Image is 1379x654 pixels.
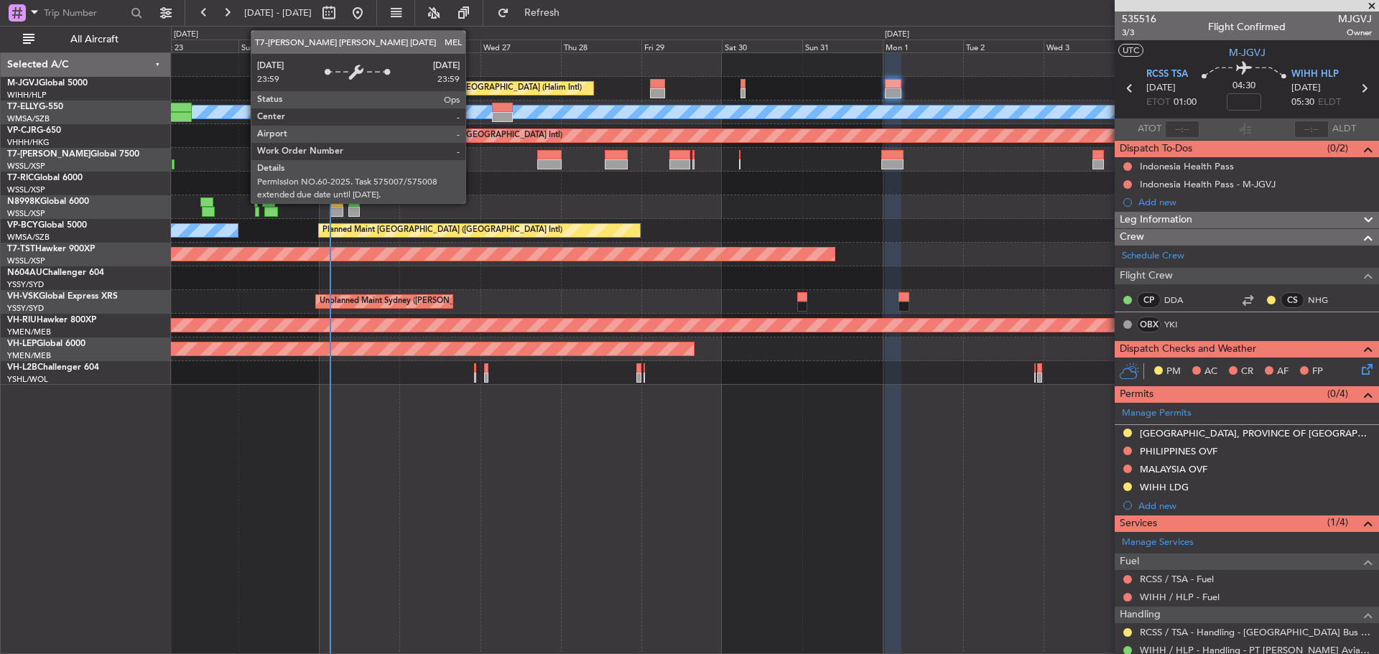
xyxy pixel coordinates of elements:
[244,6,312,19] span: [DATE] - [DATE]
[7,350,51,361] a: YMEN/MEB
[1140,626,1372,638] a: RCSS / TSA - Handling - [GEOGRAPHIC_DATA] Bus Avn RCSS / TSA
[1291,81,1321,95] span: [DATE]
[1140,481,1189,493] div: WIHH LDG
[512,8,572,18] span: Refresh
[322,125,562,146] div: Planned Maint [GEOGRAPHIC_DATA] ([GEOGRAPHIC_DATA] Intl)
[1140,160,1234,172] div: Indonesia Health Pass
[1140,591,1220,603] a: WIHH / HLP - Fuel
[1327,515,1348,530] span: (1/4)
[1146,67,1188,82] span: RCSS TSA
[7,197,89,206] a: N8998KGlobal 6000
[7,150,90,159] span: T7-[PERSON_NAME]
[7,340,85,348] a: VH-LEPGlobal 6000
[1291,95,1314,110] span: 05:30
[1291,67,1339,82] span: WIHH HLP
[1140,427,1372,439] div: [GEOGRAPHIC_DATA], PROVINCE OF [GEOGRAPHIC_DATA] DEPARTURE
[7,103,39,111] span: T7-ELLY
[1140,445,1217,457] div: PHILIPPINES OVF
[722,39,802,52] div: Sat 30
[1122,536,1194,550] a: Manage Services
[1120,607,1161,623] span: Handling
[7,316,37,324] span: VH-RIU
[1208,19,1286,34] div: Flight Confirmed
[1138,500,1372,512] div: Add new
[7,303,44,314] a: YSSY/SYD
[7,279,44,290] a: YSSY/SYD
[1146,81,1176,95] span: [DATE]
[7,316,96,324] a: VH-RIUHawker 800XP
[7,197,40,206] span: N8998K
[319,39,399,52] div: Mon 25
[320,291,496,312] div: Unplanned Maint Sydney ([PERSON_NAME] Intl)
[7,340,37,348] span: VH-LEP
[7,268,104,277] a: N604AUChallenger 604
[1332,122,1356,136] span: ALDT
[174,29,198,41] div: [DATE]
[399,39,480,52] div: Tue 26
[37,34,152,45] span: All Aircraft
[1338,11,1372,27] span: MJGVJ
[7,103,63,111] a: T7-ELLYG-550
[1118,44,1143,57] button: UTC
[7,245,35,253] span: T7-TST
[7,327,51,337] a: YMEN/MEB
[7,292,39,301] span: VH-VSK
[7,245,95,253] a: T7-TSTHawker 900XP
[885,29,909,41] div: [DATE]
[1164,294,1197,307] a: DDA
[1044,39,1124,52] div: Wed 3
[238,39,319,52] div: Sun 24
[1232,79,1255,93] span: 04:30
[1120,229,1144,246] span: Crew
[480,39,561,52] div: Wed 27
[1120,268,1173,284] span: Flight Crew
[7,374,48,385] a: YSHL/WOL
[7,174,83,182] a: T7-RICGlobal 6000
[963,39,1044,52] div: Tue 2
[44,2,126,24] input: Trip Number
[7,221,87,230] a: VP-BCYGlobal 5000
[1122,406,1192,421] a: Manage Permits
[1277,365,1289,379] span: AF
[7,137,50,148] a: VHHH/HKG
[1241,365,1253,379] span: CR
[1120,386,1153,403] span: Permits
[802,39,883,52] div: Sun 31
[1120,141,1192,157] span: Dispatch To-Dos
[7,184,45,195] a: WSSL/XSP
[1140,178,1276,190] div: Indonesia Health Pass - M-JGVJ
[7,363,37,372] span: VH-L2B
[1138,122,1161,136] span: ATOT
[7,174,34,182] span: T7-RIC
[1138,196,1372,208] div: Add new
[7,150,139,159] a: T7-[PERSON_NAME]Global 7500
[1312,365,1323,379] span: FP
[1318,95,1341,110] span: ELDT
[1166,365,1181,379] span: PM
[1338,27,1372,39] span: Owner
[7,221,38,230] span: VP-BCY
[7,292,118,301] a: VH-VSKGlobal Express XRS
[1140,463,1207,475] div: MALAYSIA OVF
[1164,318,1197,331] a: YKI
[1327,141,1348,156] span: (0/2)
[7,113,50,124] a: WMSA/SZB
[1146,95,1170,110] span: ETOT
[1327,386,1348,401] span: (0/4)
[7,363,99,372] a: VH-L2BChallenger 604
[1308,294,1340,307] a: NHG
[322,220,562,241] div: Planned Maint [GEOGRAPHIC_DATA] ([GEOGRAPHIC_DATA] Intl)
[7,268,42,277] span: N604AU
[1229,45,1266,60] span: M-JGVJ
[7,232,50,243] a: WMSA/SZB
[1120,553,1139,570] span: Fuel
[7,161,45,172] a: WSSL/XSP
[16,28,156,51] button: All Aircraft
[7,256,45,266] a: WSSL/XSP
[7,79,88,88] a: M-JGVJGlobal 5000
[641,39,722,52] div: Fri 29
[491,1,577,24] button: Refresh
[7,79,39,88] span: M-JGVJ
[7,126,37,135] span: VP-CJR
[158,39,238,52] div: Sat 23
